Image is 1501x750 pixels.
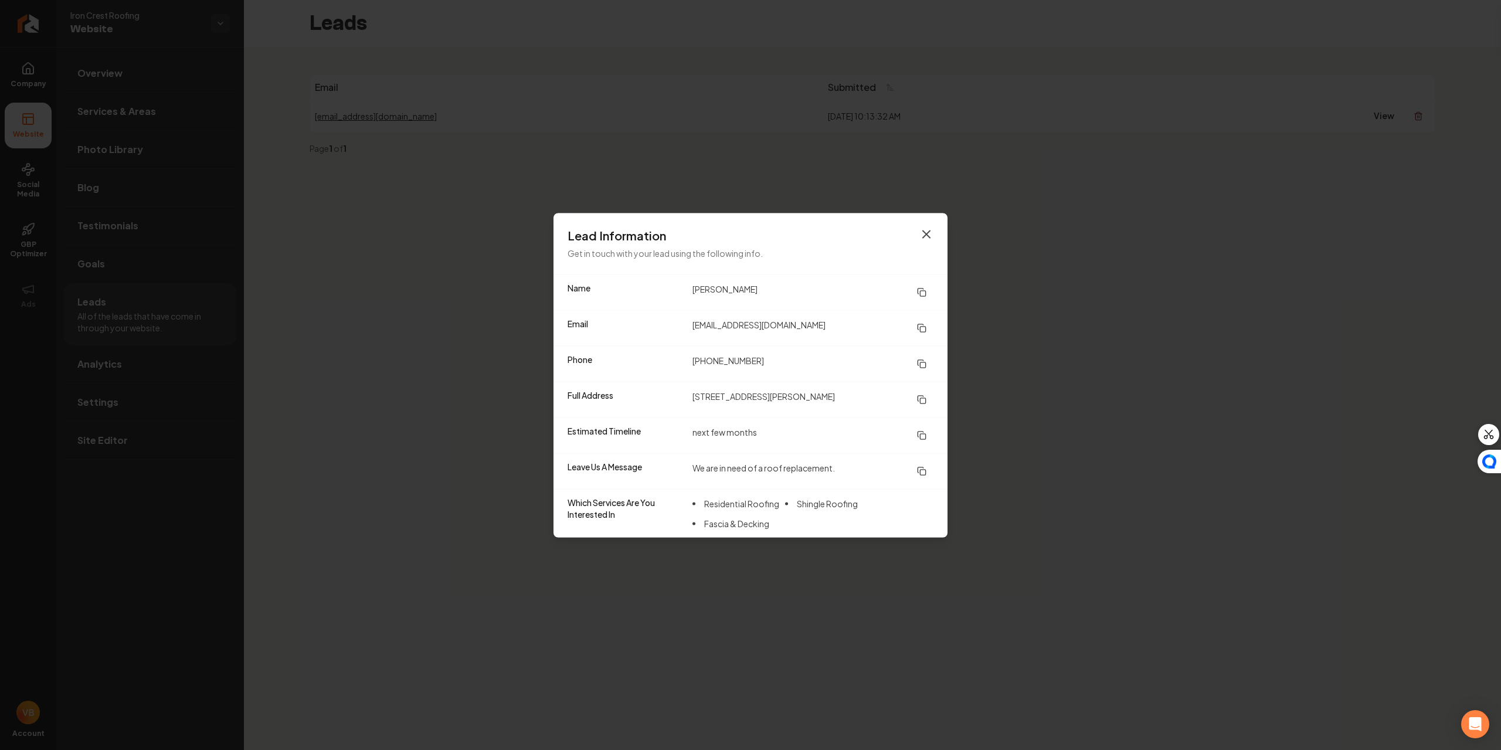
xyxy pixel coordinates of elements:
li: Shingle Roofing [785,496,858,510]
li: Residential Roofing [692,496,779,510]
dt: Estimated Timeline [568,425,683,446]
dt: Name [568,281,683,303]
dd: [STREET_ADDRESS][PERSON_NAME] [692,389,933,410]
dt: Full Address [568,389,683,410]
dt: Which Services Are You Interested In [568,496,683,530]
dd: [PERSON_NAME] [692,281,933,303]
dd: [EMAIL_ADDRESS][DOMAIN_NAME] [692,317,933,338]
li: Fascia & Decking [692,516,769,530]
dd: We are in need of a roof replacement. [692,460,933,481]
dt: Email [568,317,683,338]
p: Get in touch with your lead using the following info. [568,246,933,260]
dt: Phone [568,353,683,374]
h3: Lead Information [568,227,933,243]
dt: Leave Us A Message [568,460,683,481]
dd: next few months [692,425,933,446]
dd: [PHONE_NUMBER] [692,353,933,374]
